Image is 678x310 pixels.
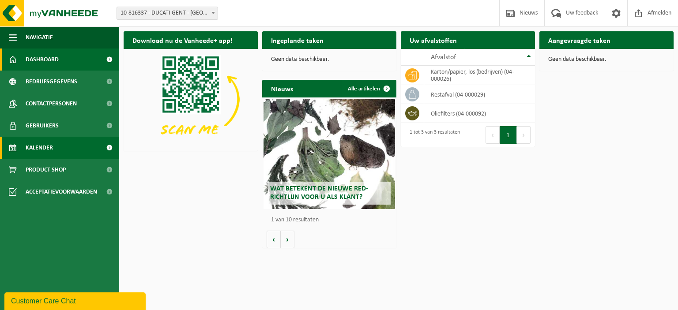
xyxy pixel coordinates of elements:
[431,54,456,61] span: Afvalstof
[424,85,535,104] td: restafval (04-000029)
[517,126,531,144] button: Next
[117,7,218,20] span: 10-816337 - DUCATI GENT - DEURNE
[281,231,294,248] button: Volgende
[26,93,77,115] span: Contactpersonen
[124,31,241,49] h2: Download nu de Vanheede+ app!
[271,217,392,223] p: 1 van 10 resultaten
[424,104,535,123] td: oliefilters (04-000092)
[271,56,388,63] p: Geen data beschikbaar.
[539,31,619,49] h2: Aangevraagde taken
[26,49,59,71] span: Dashboard
[405,125,460,145] div: 1 tot 3 van 3 resultaten
[270,185,368,201] span: Wat betekent de nieuwe RED-richtlijn voor u als klant?
[500,126,517,144] button: 1
[26,26,53,49] span: Navigatie
[424,66,535,85] td: karton/papier, los (bedrijven) (04-000026)
[117,7,218,19] span: 10-816337 - DUCATI GENT - DEURNE
[267,231,281,248] button: Vorige
[548,56,665,63] p: Geen data beschikbaar.
[486,126,500,144] button: Previous
[341,80,395,97] a: Alle artikelen
[26,181,97,203] span: Acceptatievoorwaarden
[26,115,59,137] span: Gebruikers
[4,291,147,310] iframe: chat widget
[26,137,53,159] span: Kalender
[401,31,466,49] h2: Uw afvalstoffen
[264,99,395,209] a: Wat betekent de nieuwe RED-richtlijn voor u als klant?
[262,80,302,97] h2: Nieuws
[26,71,77,93] span: Bedrijfsgegevens
[262,31,332,49] h2: Ingeplande taken
[26,159,66,181] span: Product Shop
[124,49,258,149] img: Download de VHEPlus App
